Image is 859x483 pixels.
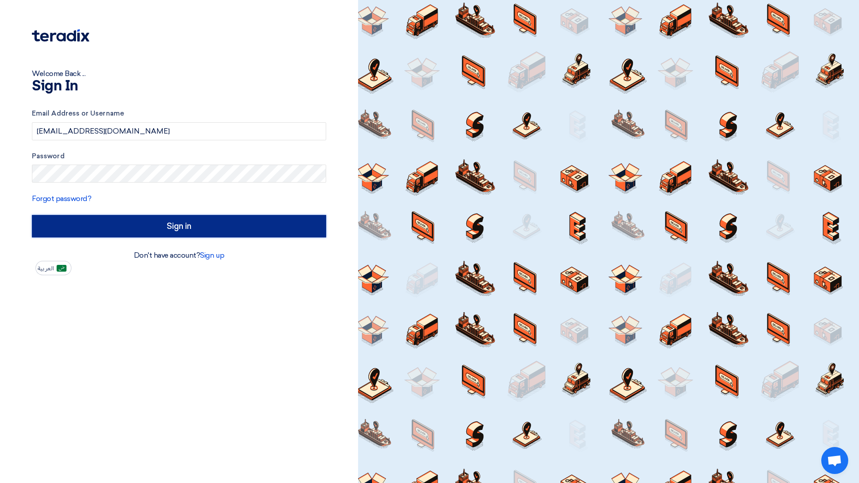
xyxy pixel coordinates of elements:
a: Forgot password? [32,194,91,203]
img: ar-AR.png [57,265,66,272]
div: Welcome Back ... [32,68,326,79]
div: Open chat [821,447,848,474]
div: Don't have account? [32,250,326,261]
span: العربية [38,265,54,272]
img: Teradix logo [32,29,89,42]
label: Password [32,151,326,161]
label: Email Address or Username [32,108,326,119]
button: العربية [35,261,71,275]
h1: Sign In [32,79,326,94]
a: Sign up [200,251,224,259]
input: Sign in [32,215,326,237]
input: Enter your business email or username [32,122,326,140]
